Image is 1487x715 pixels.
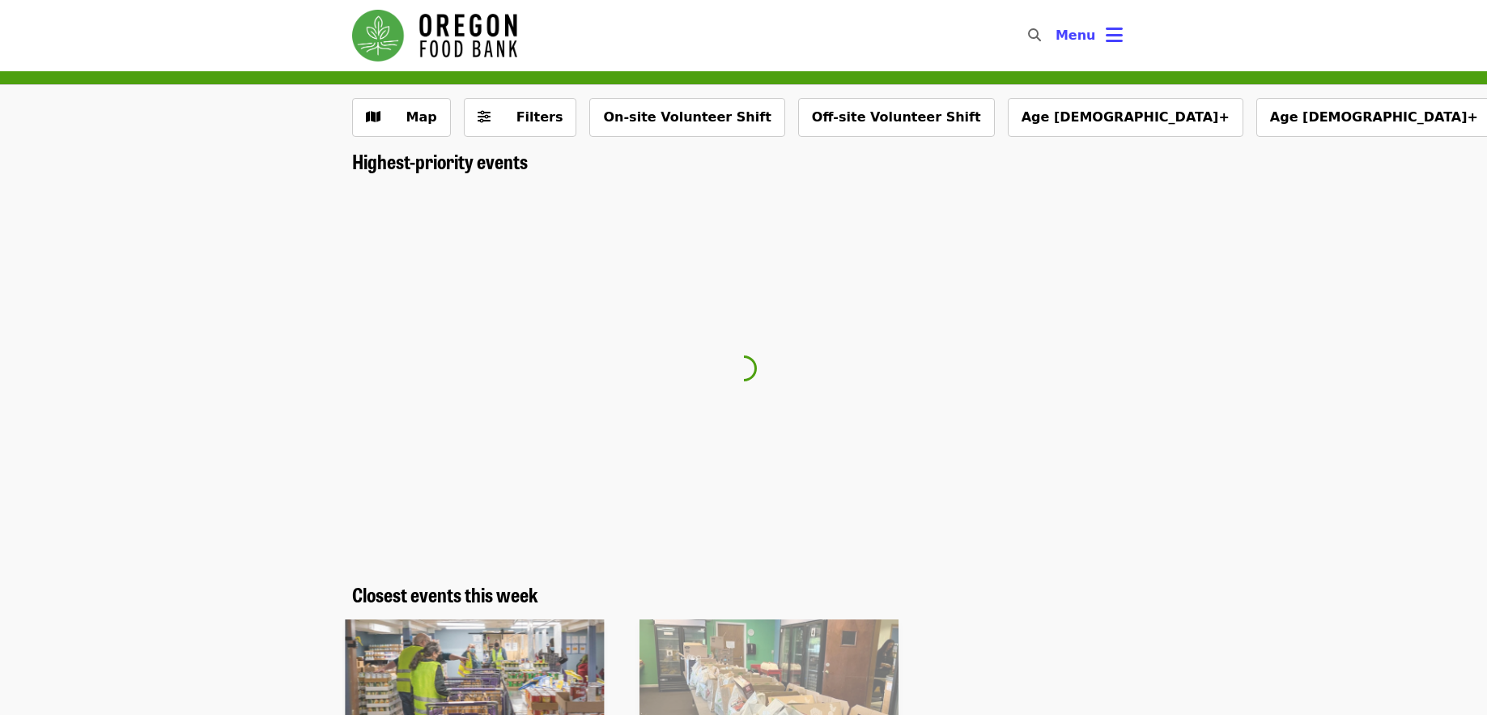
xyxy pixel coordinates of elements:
[516,109,563,125] span: Filters
[352,10,517,62] img: Oregon Food Bank - Home
[1043,16,1136,55] button: Toggle account menu
[589,98,784,137] button: On-site Volunteer Shift
[798,98,995,137] button: Off-site Volunteer Shift
[366,109,380,125] i: map icon
[1008,98,1243,137] button: Age [DEMOGRAPHIC_DATA]+
[1028,28,1041,43] i: search icon
[1056,28,1096,43] span: Menu
[339,150,1149,173] div: Highest-priority events
[352,150,528,173] a: Highest-priority events
[1051,16,1064,55] input: Search
[339,583,1149,606] div: Closest events this week
[406,109,437,125] span: Map
[464,98,577,137] button: Filters (0 selected)
[478,109,491,125] i: sliders-h icon
[352,98,451,137] button: Show map view
[352,583,538,606] a: Closest events this week
[352,147,528,175] span: Highest-priority events
[352,580,538,608] span: Closest events this week
[1106,23,1123,47] i: bars icon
